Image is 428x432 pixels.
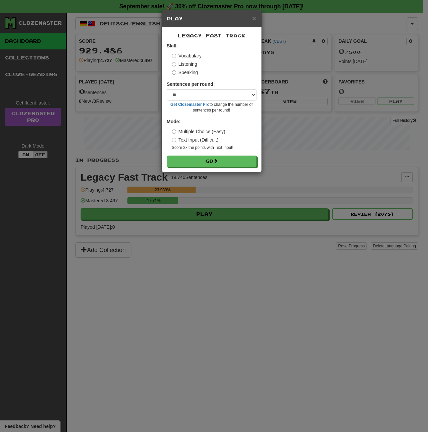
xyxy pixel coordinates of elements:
small: to change the number of sentences per round! [167,102,256,113]
label: Speaking [172,69,198,76]
label: Multiple Choice (Easy) [172,128,225,135]
a: Get Clozemaster Pro [171,102,210,107]
input: Listening [172,62,176,66]
label: Vocabulary [172,52,202,59]
input: Vocabulary [172,54,176,58]
strong: Skill: [167,43,178,48]
h5: Play [167,15,256,22]
small: Score 2x the points with Text Input ! [172,145,256,151]
label: Listening [172,61,197,67]
label: Sentences per round: [167,81,215,87]
button: Go [167,156,256,167]
input: Speaking [172,70,176,75]
label: Text Input (Difficult) [172,137,219,143]
input: Text Input (Difficult) [172,138,176,142]
span: × [252,14,256,22]
button: Close [252,15,256,22]
strong: Mode: [167,119,181,124]
input: Multiple Choice (Easy) [172,130,176,134]
span: Legacy Fast Track [178,33,245,38]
